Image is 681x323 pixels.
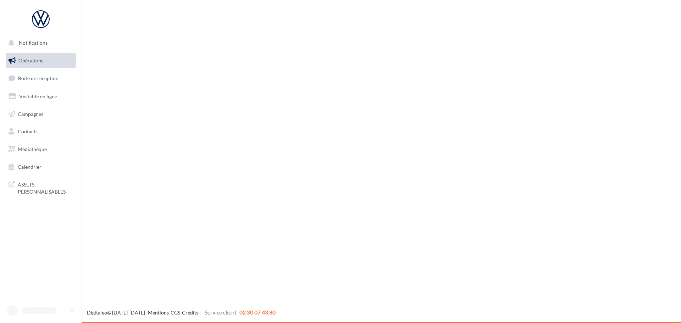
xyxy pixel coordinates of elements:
[4,177,77,198] a: ASSETS PERSONNALISABLES
[171,310,180,316] a: CGS
[18,180,73,195] span: ASSETS PERSONNALISABLES
[18,57,43,63] span: Opérations
[4,71,77,86] a: Boîte de réception
[18,128,38,134] span: Contacts
[18,146,47,152] span: Médiathèque
[4,107,77,122] a: Campagnes
[18,111,43,117] span: Campagnes
[4,35,74,50] button: Notifications
[148,310,169,316] a: Mentions
[239,309,276,316] span: 02 30 07 43 80
[18,75,59,81] span: Boîte de réception
[19,40,48,46] span: Notifications
[18,164,41,170] span: Calendrier
[19,93,57,99] span: Visibilité en ligne
[4,124,77,139] a: Contacts
[4,53,77,68] a: Opérations
[87,310,107,316] a: Digitaleo
[182,310,198,316] a: Crédits
[4,89,77,104] a: Visibilité en ligne
[4,160,77,174] a: Calendrier
[87,310,276,316] span: © [DATE]-[DATE] - - -
[4,142,77,157] a: Médiathèque
[205,309,237,316] span: Service client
